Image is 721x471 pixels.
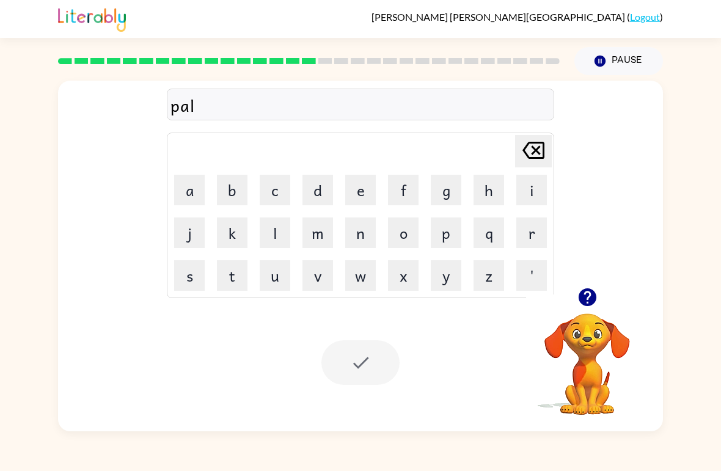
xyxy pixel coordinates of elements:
[630,11,660,23] a: Logout
[345,260,376,291] button: w
[302,175,333,205] button: d
[516,260,547,291] button: '
[174,217,205,248] button: j
[431,260,461,291] button: y
[431,175,461,205] button: g
[474,217,504,248] button: q
[174,260,205,291] button: s
[474,175,504,205] button: h
[260,217,290,248] button: l
[170,92,551,118] div: pal
[371,11,663,23] div: ( )
[526,294,648,417] video: Your browser must support playing .mp4 files to use Literably. Please try using another browser.
[217,175,247,205] button: b
[388,260,419,291] button: x
[345,175,376,205] button: e
[302,260,333,291] button: v
[217,217,247,248] button: k
[474,260,504,291] button: z
[345,217,376,248] button: n
[260,175,290,205] button: c
[174,175,205,205] button: a
[388,217,419,248] button: o
[574,47,663,75] button: Pause
[260,260,290,291] button: u
[371,11,627,23] span: [PERSON_NAME] [PERSON_NAME][GEOGRAPHIC_DATA]
[58,5,126,32] img: Literably
[516,175,547,205] button: i
[302,217,333,248] button: m
[431,217,461,248] button: p
[217,260,247,291] button: t
[516,217,547,248] button: r
[388,175,419,205] button: f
